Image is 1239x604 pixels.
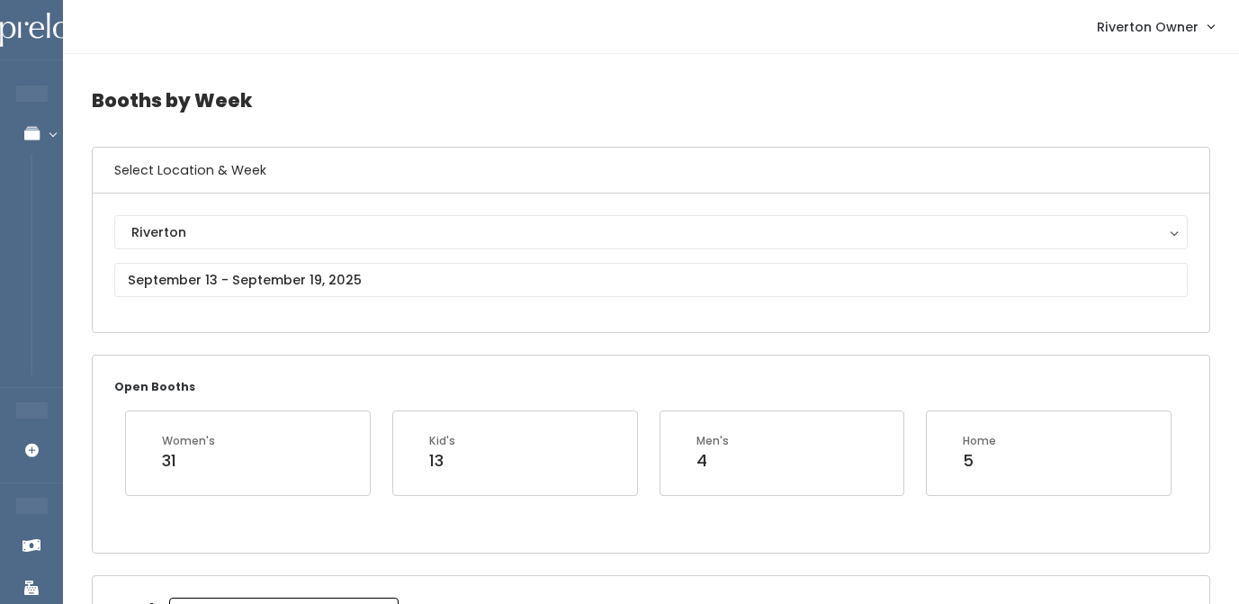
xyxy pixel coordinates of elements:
div: 4 [696,449,729,473]
h6: Select Location & Week [93,148,1209,194]
span: Riverton Owner [1097,17,1199,37]
a: Riverton Owner [1079,7,1232,46]
small: Open Booths [114,379,195,394]
div: Kid's [429,433,455,449]
div: Home [963,433,996,449]
div: 13 [429,449,455,473]
div: Women's [162,433,215,449]
div: 5 [963,449,996,473]
h4: Booths by Week [92,76,1210,125]
div: Riverton [131,222,1171,242]
div: 31 [162,449,215,473]
div: Men's [696,433,729,449]
button: Riverton [114,215,1188,249]
input: September 13 - September 19, 2025 [114,263,1188,297]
